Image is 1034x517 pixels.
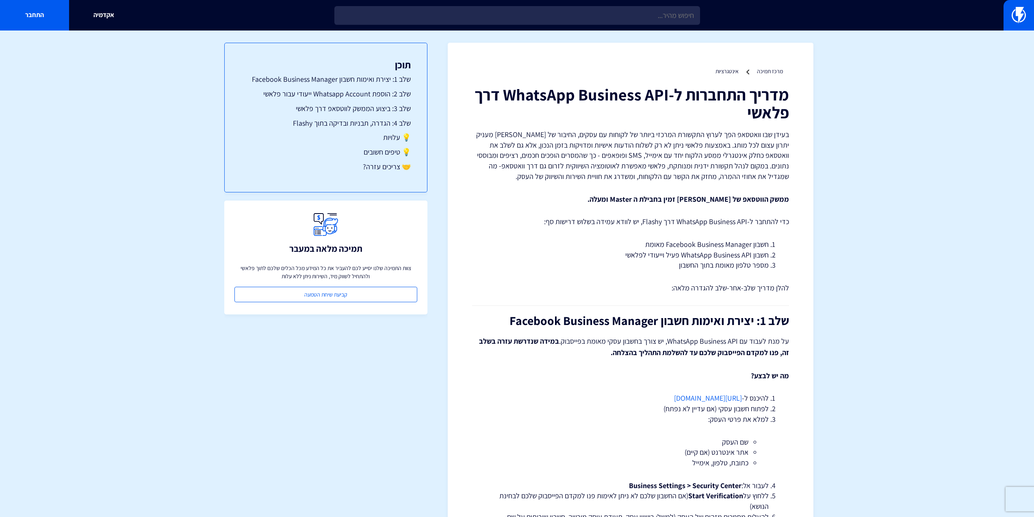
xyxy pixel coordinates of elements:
[241,59,411,70] h3: תוכן
[513,437,748,447] li: שם העסק
[241,103,411,114] a: שלב 3: ביצוע הממשק לווטסאפ דרך פלאשי
[472,85,789,121] h1: מדריך התחברות ל-WhatsApp Business API דרך פלאשי
[472,336,789,358] p: על מנת לעבוד עם WhatsApp Business API, יש צורך בחשבון עסקי מאומת בפייסבוק.
[715,68,739,75] a: אינטגרציות
[587,194,789,204] strong: ממשק הווטסאפ של [PERSON_NAME] זמין בחבילת ה Master ומעלה.
[472,283,789,293] p: להלן מדריך שלב-אחר-שלב להגדרה מלאה:
[234,264,417,280] p: צוות התמיכה שלנו יסייע לכם להעביר את כל המידע מכל הכלים שלכם לתוך פלאשי ולהתחיל לשווק מיד, השירות...
[479,336,789,357] strong: במידה שנדרשת עזרה בשלב זה, פנו למקדם הפייסבוק שלכם עד להשלמת התהליך בהצלחה.
[757,68,783,75] a: מרכז תמיכה
[492,491,769,511] li: ללחוץ על (אם החשבון שלכם לא ניתן לאימות פנו למקדם הפייסבוק שלכם לבחינת הנושא)
[472,216,789,227] p: כדי להתחבר ל-WhatsApp Business API דרך Flashy, יש לוודא עמידה בשלוש דרישות סף:
[241,147,411,157] a: 💡 טיפים חשובים
[241,74,411,85] a: שלב 1: יצירת ואימות חשבון Facebook Business Manager
[513,447,748,458] li: אתר אינטרנט (אם קיים)
[751,371,789,380] strong: מה יש לבצע?
[241,132,411,143] a: 💡 עלויות
[688,491,743,500] strong: Start Verification
[492,239,769,250] li: חשבון Facebook Business Manager מאומת
[241,161,411,172] a: 🤝 צריכים עזרה?
[492,250,769,260] li: חשבון WhatsApp Business API פעיל וייעודי לפלאשי
[674,393,742,403] a: [URL][DOMAIN_NAME]
[241,89,411,99] a: שלב 2: הוספת Whatsapp Account ייעודי עבור פלאשי
[334,6,700,25] input: חיפוש מהיר...
[241,118,411,129] a: שלב 4: הגדרה, תבניות ובדיקה בתוך Flashy
[629,481,741,490] strong: Business Settings > Security Center
[492,260,769,270] li: מספר טלפון מאומת בתוך החשבון
[472,314,789,327] h2: שלב 1: יצירת ואימות חשבון Facebook Business Manager
[472,129,789,182] p: בעידן שבו וואטסאפ הפך לערוץ התקשורת המרכזי ביותר של לקוחות עם עסקים, החיבור של [PERSON_NAME] מעני...
[492,414,769,468] li: למלא את פרטי העסק:
[492,480,769,491] li: לעבור אל:
[492,393,769,404] li: להיכנס ל-
[513,458,748,468] li: כתובת, טלפון, אימייל
[234,287,417,302] a: קביעת שיחת הטמעה
[492,404,769,414] li: לפתוח חשבון עסקי (אם עדיין לא נפתח)
[289,244,362,253] h3: תמיכה מלאה במעבר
